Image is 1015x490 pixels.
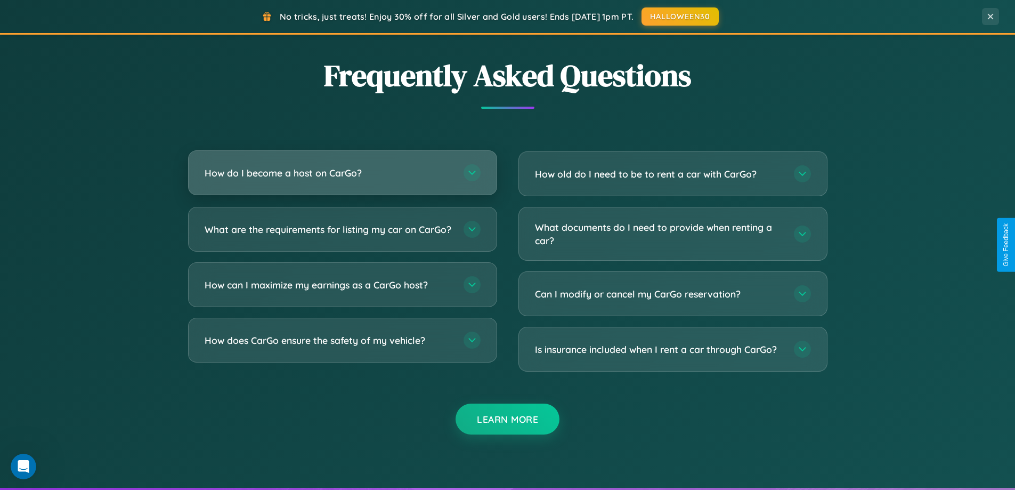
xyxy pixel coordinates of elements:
h3: Is insurance included when I rent a car through CarGo? [535,343,783,356]
h3: How old do I need to be to rent a car with CarGo? [535,167,783,181]
div: Give Feedback [1002,223,1010,267]
h3: How does CarGo ensure the safety of my vehicle? [205,334,453,347]
button: HALLOWEEN30 [642,7,719,26]
h3: What are the requirements for listing my car on CarGo? [205,223,453,236]
h3: How can I maximize my earnings as a CarGo host? [205,278,453,292]
span: No tricks, just treats! Enjoy 30% off for all Silver and Gold users! Ends [DATE] 1pm PT. [280,11,634,22]
h3: Can I modify or cancel my CarGo reservation? [535,287,783,301]
h2: Frequently Asked Questions [188,55,827,96]
button: Learn More [456,404,559,435]
h3: How do I become a host on CarGo? [205,166,453,180]
h3: What documents do I need to provide when renting a car? [535,221,783,247]
iframe: Intercom live chat [11,454,36,479]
